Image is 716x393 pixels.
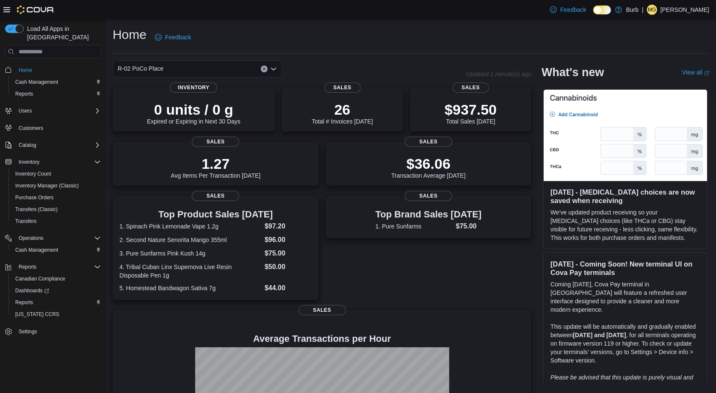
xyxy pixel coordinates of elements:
button: Reports [8,88,104,100]
a: Reports [12,297,36,308]
p: We've updated product receiving so your [MEDICAL_DATA] choices (like THCa or CBG) stay visible fo... [550,208,700,242]
span: Customers [15,123,101,133]
span: Sales [405,191,452,201]
p: 1.27 [171,155,260,172]
span: Inventory Count [15,170,51,177]
dd: $75.00 [456,221,482,231]
input: Dark Mode [593,5,611,14]
span: Sales [453,82,489,93]
a: View allExternal link [682,69,709,76]
dt: 1. Pure Sunfarms [376,222,453,231]
span: Customers [19,125,43,132]
span: Cash Management [15,247,58,253]
a: Feedback [547,1,589,18]
a: Cash Management [12,77,61,87]
dt: 5. Homestead Bandwagon Sativa 7g [119,284,261,292]
nav: Complex example [5,60,101,360]
span: Inventory Manager (Classic) [15,182,79,189]
button: Clear input [261,66,268,72]
h1: Home [113,26,147,43]
button: [US_STATE] CCRS [8,308,104,320]
p: [PERSON_NAME] [661,5,709,15]
a: Feedback [152,29,194,46]
a: Transfers [12,216,40,226]
button: Reports [15,262,40,272]
span: Canadian Compliance [15,275,65,282]
span: Reports [12,89,101,99]
a: Inventory Manager (Classic) [12,181,82,191]
button: Inventory [2,156,104,168]
svg: External link [704,71,709,76]
span: Cash Management [15,79,58,85]
span: Sales [299,305,346,315]
span: Purchase Orders [12,192,101,203]
dt: 2. Second Nature Senorita Mango 355ml [119,236,261,244]
div: Matheson George [647,5,657,15]
div: Total # Invoices [DATE] [312,101,373,125]
strong: [DATE] and [DATE] [573,332,626,338]
h3: [DATE] - [MEDICAL_DATA] choices are now saved when receiving [550,188,700,205]
button: Users [2,105,104,117]
span: Operations [15,233,101,243]
span: Home [19,67,32,74]
span: Sales [192,191,239,201]
span: Reports [15,299,33,306]
span: Settings [15,326,101,337]
span: Home [15,64,101,75]
button: Home [2,63,104,76]
img: Cova [17,5,55,14]
dt: 4. Tribal Cuban Linx Supernova Live Resin Disposable Pen 1g [119,263,261,280]
dd: $97.20 [265,221,312,231]
a: Purchase Orders [12,192,57,203]
dd: $75.00 [265,248,312,258]
span: Transfers (Classic) [15,206,58,213]
span: [US_STATE] CCRS [15,311,59,318]
p: Coming [DATE], Cova Pay terminal in [GEOGRAPHIC_DATA] will feature a refreshed user interface des... [550,280,700,314]
span: Catalog [19,142,36,148]
button: Canadian Compliance [8,273,104,285]
span: Dashboards [15,287,49,294]
a: Customers [15,123,47,133]
dt: 3. Pure Sunfarms Pink Kush 14g [119,249,261,258]
p: 0 units / 0 g [147,101,241,118]
p: 26 [312,101,373,118]
button: Cash Management [8,244,104,256]
button: Inventory Manager (Classic) [8,180,104,192]
span: Feedback [560,5,586,14]
a: Cash Management [12,245,61,255]
button: Inventory [15,157,43,167]
h4: Average Transactions per Hour [119,334,525,344]
button: Operations [15,233,47,243]
p: Burb [626,5,639,15]
span: Users [15,106,101,116]
button: Catalog [15,140,39,150]
a: [US_STATE] CCRS [12,309,63,319]
span: Reports [12,297,101,308]
p: $937.50 [445,101,497,118]
dd: $44.00 [265,283,312,293]
button: Reports [8,297,104,308]
span: R-02 PoCo Place [118,63,163,74]
a: Dashboards [8,285,104,297]
span: Transfers [12,216,101,226]
span: Operations [19,235,44,242]
span: Sales [324,82,360,93]
p: | [642,5,644,15]
button: Open list of options [270,66,277,72]
button: Customers [2,122,104,134]
button: Inventory Count [8,168,104,180]
button: Purchase Orders [8,192,104,203]
a: Canadian Compliance [12,274,69,284]
span: Reports [15,91,33,97]
span: Sales [192,137,239,147]
span: Sales [405,137,452,147]
p: This update will be automatically and gradually enabled between , for all terminals operating on ... [550,322,700,365]
div: Total Sales [DATE] [445,101,497,125]
span: Catalog [15,140,101,150]
h2: What's new [542,66,604,79]
span: Washington CCRS [12,309,101,319]
span: Feedback [165,33,191,41]
a: Settings [15,327,40,337]
div: Transaction Average [DATE] [391,155,466,179]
